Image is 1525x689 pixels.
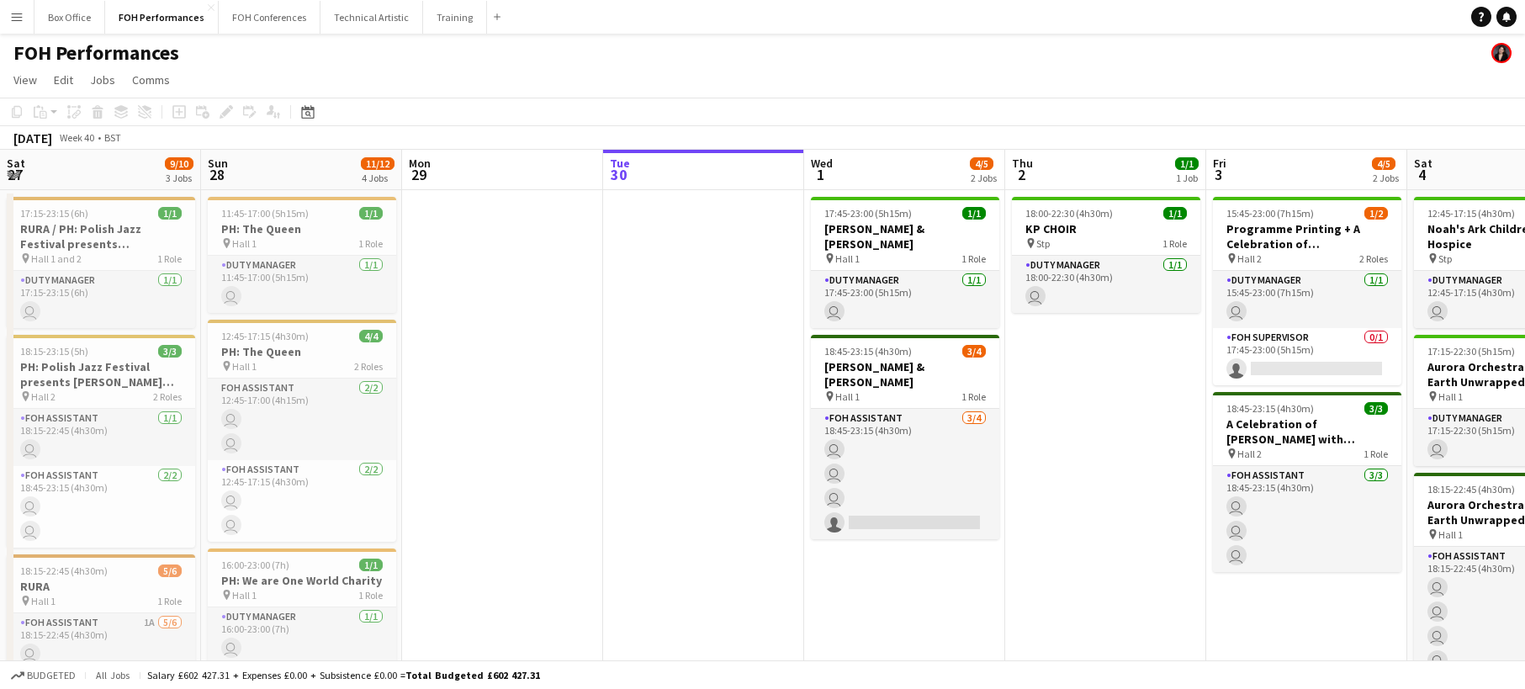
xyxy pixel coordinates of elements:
span: Stp [1036,237,1050,250]
span: Week 40 [56,131,98,144]
span: 1 Role [358,237,383,250]
span: 28 [205,165,228,184]
span: 2 [1009,165,1033,184]
span: 3 [1210,165,1226,184]
h3: A Celebration of [PERSON_NAME] with [PERSON_NAME] and [PERSON_NAME] [1213,416,1401,447]
app-job-card: 18:45-23:15 (4h30m)3/4[PERSON_NAME] & [PERSON_NAME] Hall 11 RoleFOH Assistant3/418:45-23:15 (4h30m) [811,335,999,539]
span: 1/1 [1175,157,1199,170]
div: BST [104,131,121,144]
span: Sat [1414,156,1432,171]
span: 1 Role [961,252,986,265]
span: 11:45-17:00 (5h15m) [221,207,309,220]
app-job-card: 18:15-23:15 (5h)3/3PH: Polish Jazz Festival presents [PERSON_NAME] Quintet Hall 22 RolesFOH Assis... [7,335,195,548]
app-job-card: 18:00-22:30 (4h30m)1/1KP CHOIR Stp1 RoleDuty Manager1/118:00-22:30 (4h30m) [1012,197,1200,313]
span: 9/10 [165,157,193,170]
span: Hall 1 [31,595,56,607]
button: FOH Conferences [219,1,320,34]
a: Comms [125,69,177,91]
span: 3/3 [1364,402,1388,415]
app-card-role: FOH Assistant2/212:45-17:15 (4h30m) [208,460,396,542]
span: All jobs [93,669,133,681]
span: Hall 1 [232,589,257,602]
span: 2 Roles [153,390,182,403]
div: 16:00-23:00 (7h)1/1PH: We are One World Charity Hall 11 RoleDuty Manager1/116:00-23:00 (7h) [208,549,396,665]
span: 1 Role [157,595,182,607]
span: Hall 2 [1237,252,1262,265]
button: Training [423,1,487,34]
app-job-card: 17:15-23:15 (6h)1/1RURA / PH: Polish Jazz Festival presents [PERSON_NAME] Quintet Hall 1 and 21 R... [7,197,195,328]
span: Wed [811,156,833,171]
app-card-role: FOH Assistant3/418:45-23:15 (4h30m) [811,409,999,539]
div: Salary £602 427.31 + Expenses £0.00 + Subsistence £0.00 = [147,669,540,681]
span: Stp [1438,252,1452,265]
app-card-role: Duty Manager1/117:45-23:00 (5h15m) [811,271,999,328]
app-card-role: Duty Manager1/115:45-23:00 (7h15m) [1213,271,1401,328]
span: 2 Roles [1359,252,1388,265]
div: 15:45-23:00 (7h15m)1/2Programme Printing + A Celebration of [PERSON_NAME] with [PERSON_NAME] and ... [1213,197,1401,385]
app-card-role: FOH Assistant3/318:45-23:15 (4h30m) [1213,466,1401,572]
span: 12:45-17:15 (4h30m) [221,330,309,342]
span: Hall 1 [835,252,860,265]
span: Fri [1213,156,1226,171]
app-card-role: Duty Manager1/116:00-23:00 (7h) [208,607,396,665]
a: Edit [47,69,80,91]
app-card-role: FOH Assistant2/212:45-17:00 (4h15m) [208,379,396,460]
span: Total Budgeted £602 427.31 [405,669,540,681]
span: 12:45-17:15 (4h30m) [1427,207,1515,220]
span: 1/1 [158,207,182,220]
app-job-card: 11:45-17:00 (5h15m)1/1PH: The Queen Hall 11 RoleDuty Manager1/111:45-17:00 (5h15m) [208,197,396,313]
span: 18:15-23:15 (5h) [20,345,88,358]
span: 16:00-23:00 (7h) [221,559,289,571]
app-card-role: Duty Manager1/118:00-22:30 (4h30m) [1012,256,1200,313]
h3: [PERSON_NAME] & [PERSON_NAME] [811,359,999,390]
span: Sat [7,156,25,171]
span: 2 Roles [354,360,383,373]
h3: KP CHOIR [1012,221,1200,236]
h3: PH: Polish Jazz Festival presents [PERSON_NAME] Quintet [7,359,195,390]
h3: PH: The Queen [208,221,396,236]
span: 30 [607,165,630,184]
div: 1 Job [1176,172,1198,184]
span: View [13,72,37,87]
h1: FOH Performances [13,40,179,66]
span: 29 [406,165,431,184]
span: 1 [808,165,833,184]
span: 4/4 [359,330,383,342]
span: Comms [132,72,170,87]
button: Budgeted [8,666,78,685]
div: 4 Jobs [362,172,394,184]
span: Hall 1 [835,390,860,403]
span: 15:45-23:00 (7h15m) [1226,207,1314,220]
span: Mon [409,156,431,171]
span: 1 Role [157,252,182,265]
h3: RURA / PH: Polish Jazz Festival presents [PERSON_NAME] Quintet [7,221,195,252]
a: View [7,69,44,91]
span: 18:15-22:45 (4h30m) [20,564,108,577]
span: 1/2 [1364,207,1388,220]
span: 1/1 [359,559,383,571]
span: 18:15-22:45 (4h30m) [1427,483,1515,496]
h3: Programme Printing + A Celebration of [PERSON_NAME] with [PERSON_NAME] and [PERSON_NAME] [1213,221,1401,252]
span: 18:45-23:15 (4h30m) [1226,402,1314,415]
app-card-role: FOH Supervisor0/117:45-23:00 (5h15m) [1213,328,1401,385]
span: 18:45-23:15 (4h30m) [824,345,912,358]
div: 2 Jobs [971,172,997,184]
button: Technical Artistic [320,1,423,34]
span: Sun [208,156,228,171]
app-card-role: Duty Manager1/111:45-17:00 (5h15m) [208,256,396,313]
span: 17:15-22:30 (5h15m) [1427,345,1515,358]
span: 27 [4,165,25,184]
span: Hall 1 [1438,528,1463,541]
div: 3 Jobs [166,172,193,184]
app-job-card: 17:45-23:00 (5h15m)1/1[PERSON_NAME] & [PERSON_NAME] Hall 11 RoleDuty Manager1/117:45-23:00 (5h15m) [811,197,999,328]
span: Tue [610,156,630,171]
app-job-card: 12:45-17:15 (4h30m)4/4PH: The Queen Hall 12 RolesFOH Assistant2/212:45-17:00 (4h15m) FOH Assistan... [208,320,396,542]
div: 2 Jobs [1373,172,1399,184]
span: 1 Role [1363,448,1388,460]
a: Jobs [83,69,122,91]
app-job-card: 18:45-23:15 (4h30m)3/3A Celebration of [PERSON_NAME] with [PERSON_NAME] and [PERSON_NAME] Hall 21... [1213,392,1401,572]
